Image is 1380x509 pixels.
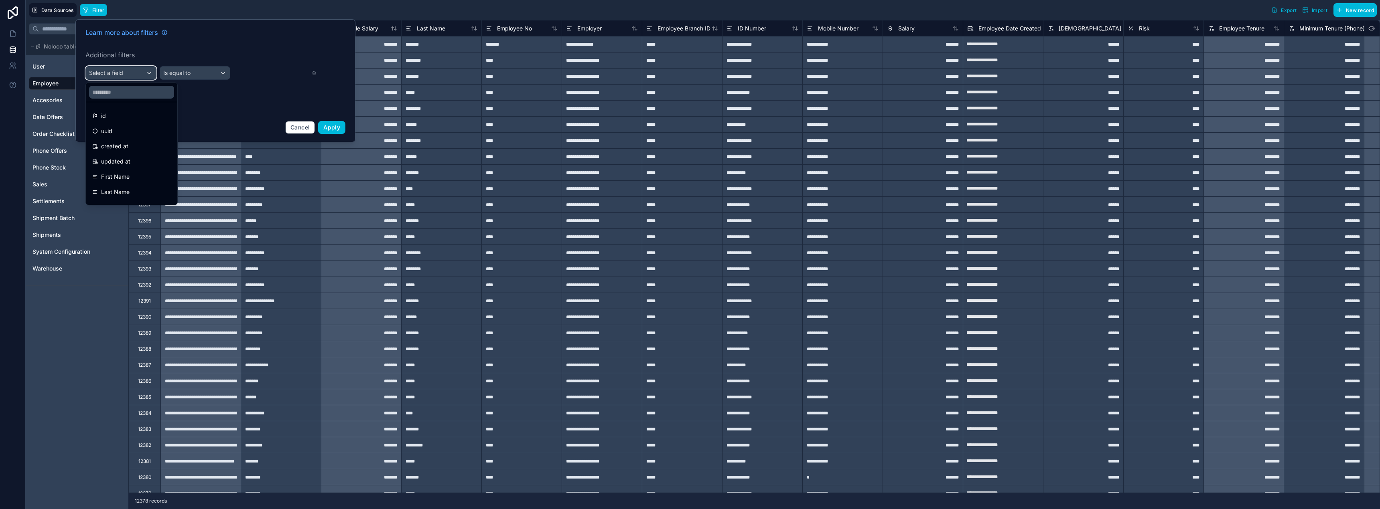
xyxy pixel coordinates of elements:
span: Filter [92,7,105,13]
div: 12379 [138,490,151,497]
span: Import [1312,7,1327,13]
div: Accesories [29,94,125,107]
span: created at [101,141,128,151]
div: Order Checklist [29,127,125,140]
div: 12388 [138,346,151,352]
button: Import [1299,3,1330,17]
a: Order Checklist [32,130,120,138]
span: Phone Stock [32,164,66,172]
a: New record [1330,3,1377,17]
div: Phone Offers [29,144,125,157]
button: Noloco tables [29,41,120,52]
span: [DEMOGRAPHIC_DATA] ID [1059,24,1128,32]
span: Phone Offers [32,147,67,155]
div: 12395 [138,234,151,240]
a: Shipments [32,231,120,239]
div: 12385 [138,394,151,400]
span: New record [1346,7,1374,13]
a: Settlements [32,197,120,205]
span: Shipment Batch [32,214,75,222]
span: Employee No [497,24,532,32]
span: Data Offers [32,113,63,121]
span: ID Number [738,24,766,32]
a: Phone Offers [32,147,120,155]
div: User [29,60,125,73]
span: Employee [32,79,59,87]
span: uuid [101,126,112,136]
span: updated at [101,157,130,166]
div: 12381 [138,458,151,465]
div: 12391 [138,298,151,304]
span: Risk [1139,24,1150,32]
div: 12392 [138,282,151,288]
div: Employee [29,77,125,90]
button: New record [1333,3,1377,17]
span: Warehouse [32,265,62,273]
div: 12389 [138,330,151,336]
a: Employee [32,79,120,87]
span: Employee Date Created [978,24,1041,32]
div: 12383 [138,426,151,432]
div: 12393 [138,266,151,272]
span: Accesories [32,96,63,104]
span: User [32,63,45,71]
a: Sales [32,180,120,188]
div: Warehouse [29,262,125,275]
span: Employee Tenure [1219,24,1264,32]
div: 12390 [138,314,152,320]
div: 12396 [138,218,151,224]
span: Noloco tables [44,42,81,50]
span: First Name [101,172,130,182]
div: Shipment Batch [29,212,125,224]
div: Shipments [29,228,125,241]
div: 12380 [138,474,152,481]
a: Accesories [32,96,120,104]
span: Last Name [417,24,445,32]
span: Minimum Tenure (Phone) [1299,24,1365,32]
div: Phone Stock [29,161,125,174]
span: Order Checklist [32,130,75,138]
span: Export [1281,7,1297,13]
a: Phone Stock [32,164,120,172]
div: 12387 [138,362,151,368]
span: Data Sources [41,7,74,13]
a: Warehouse [32,265,120,273]
button: Filter [80,4,108,16]
a: User [32,63,120,71]
div: System Configuration [29,245,125,258]
div: 12382 [138,442,151,448]
button: Export [1268,3,1299,17]
div: Settlements [29,195,125,208]
span: Shipments [32,231,61,239]
button: Data Sources [29,3,77,17]
span: Sales [32,180,47,188]
span: ID Number [101,202,130,212]
span: Employer [577,24,602,32]
span: Available Salary [337,24,378,32]
div: 12394 [138,250,152,256]
span: Mobile Number [818,24,858,32]
span: Salary [898,24,915,32]
div: Data Offers [29,111,125,123]
a: System Configuration [32,248,120,256]
span: Settlements [32,197,65,205]
span: Employee Branch ID [658,24,710,32]
span: 12378 records [135,498,167,504]
div: 12386 [138,378,151,384]
span: id [101,111,106,121]
span: Last Name [101,187,130,197]
div: 12384 [138,410,152,416]
div: Sales [29,178,125,191]
a: Shipment Batch [32,214,120,222]
span: System Configuration [32,248,90,256]
a: Data Offers [32,113,120,121]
